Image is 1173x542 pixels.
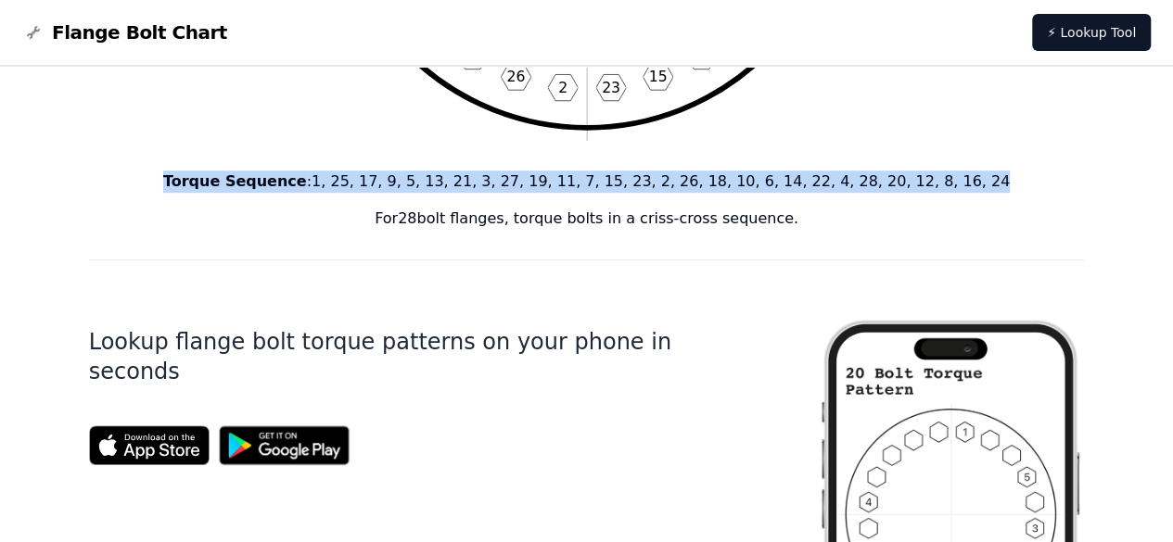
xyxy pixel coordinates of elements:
text: 26 [506,68,525,85]
p: : 1, 25, 17, 9, 5, 13, 21, 3, 27, 19, 11, 7, 15, 23, 2, 26, 18, 10, 6, 14, 22, 4, 28, 20, 12, 8, ... [89,170,1085,193]
p: For 28 bolt flanges, torque bolts in a criss-cross sequence. [89,208,1085,230]
span: Flange Bolt Chart [52,19,227,45]
text: 2 [558,79,567,96]
img: Get it on Google Play [210,416,360,474]
text: 23 [601,79,619,96]
a: Flange Bolt Chart LogoFlange Bolt Chart [22,19,227,45]
b: Torque Sequence [163,172,307,190]
img: App Store badge for the Flange Bolt Chart app [89,425,210,465]
img: Flange Bolt Chart Logo [22,21,45,44]
h1: Lookup flange bolt torque patterns on your phone in seconds [89,327,759,386]
a: ⚡ Lookup Tool [1032,14,1151,51]
text: 15 [648,68,667,85]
